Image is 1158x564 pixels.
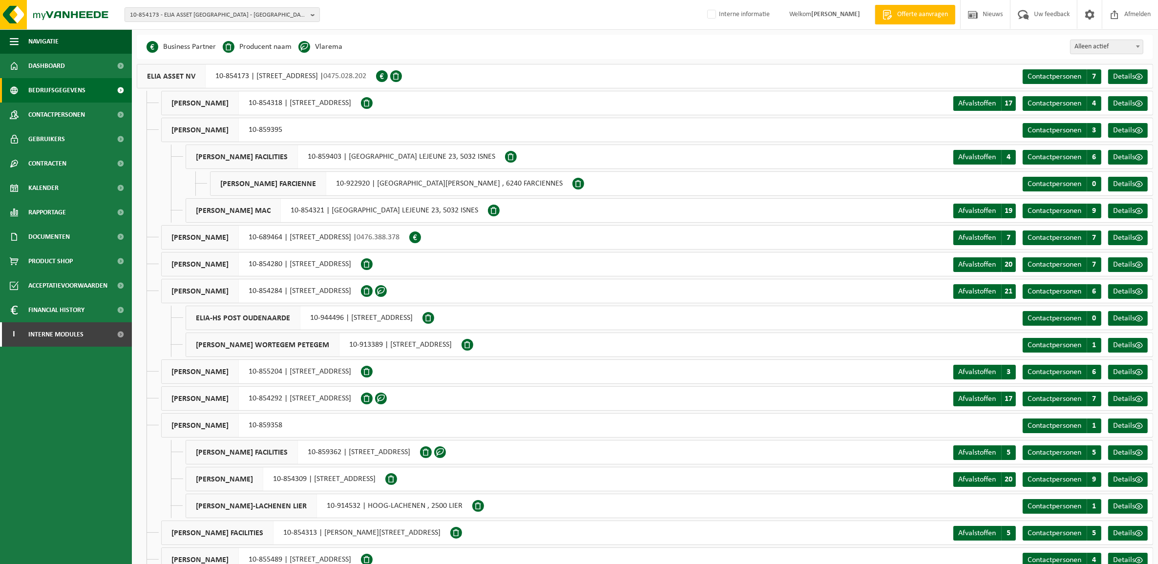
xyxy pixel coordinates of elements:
a: Contactpersonen 7 [1023,392,1101,406]
span: Contactpersonen [1028,341,1081,349]
span: Contracten [28,151,66,176]
a: Contactpersonen 7 [1023,257,1101,272]
span: 19 [1001,204,1016,218]
span: [PERSON_NAME] [186,467,263,491]
span: Offerte aanvragen [895,10,950,20]
span: 4 [1087,96,1101,111]
span: Contactpersonen [1028,126,1081,134]
span: Contactpersonen [1028,261,1081,269]
a: Contactpersonen 5 [1023,445,1101,460]
a: Contactpersonen 1 [1023,338,1101,353]
span: [PERSON_NAME] FARCIENNE [211,172,326,195]
span: [PERSON_NAME] [162,226,239,249]
div: 10-854173 | [STREET_ADDRESS] | [137,64,376,88]
a: Contactpersonen 0 [1023,311,1101,326]
a: Contactpersonen 0 [1023,177,1101,191]
span: 5 [1001,445,1016,460]
span: 4 [1001,150,1016,165]
span: 3 [1087,123,1101,138]
a: Afvalstoffen 17 [953,392,1016,406]
a: Contactpersonen 1 [1023,499,1101,514]
a: Details [1108,499,1148,514]
a: Details [1108,526,1148,541]
span: Contactpersonen [1028,449,1081,457]
span: 7 [1001,230,1016,245]
span: Contactpersonen [1028,180,1081,188]
a: Details [1108,177,1148,191]
span: 0475.028.202 [323,72,366,80]
div: 10-859362 | [STREET_ADDRESS] [186,440,420,464]
span: Afvalstoffen [958,153,996,161]
a: Afvalstoffen 7 [953,230,1016,245]
div: 10-859358 [161,413,292,438]
a: Contactpersonen 9 [1023,204,1101,218]
span: [PERSON_NAME] [162,252,239,276]
span: [PERSON_NAME] [162,387,239,410]
span: [PERSON_NAME] [162,91,239,115]
div: 10-944496 | [STREET_ADDRESS] [186,306,422,330]
div: 10-922920 | [GEOGRAPHIC_DATA][PERSON_NAME] , 6240 FARCIENNES [210,171,572,196]
a: Afvalstoffen 20 [953,472,1016,487]
a: Afvalstoffen 4 [953,150,1016,165]
span: Details [1113,100,1135,107]
span: Details [1113,314,1135,322]
span: Details [1113,126,1135,134]
a: Contactpersonen 5 [1023,526,1101,541]
span: Contactpersonen [1028,153,1081,161]
div: 10-914532 | HOOG-LACHENEN , 2500 LIER [186,494,472,518]
a: Details [1108,445,1148,460]
div: 10-855204 | [STREET_ADDRESS] [161,359,361,384]
span: Contactpersonen [1028,100,1081,107]
span: 6 [1087,150,1101,165]
span: 17 [1001,392,1016,406]
span: 7 [1087,69,1101,84]
span: [PERSON_NAME] [162,118,239,142]
span: Afvalstoffen [958,529,996,537]
a: Contactpersonen 6 [1023,284,1101,299]
span: 9 [1087,472,1101,487]
span: 20 [1001,257,1016,272]
span: Details [1113,422,1135,430]
a: Details [1108,418,1148,433]
span: Afvalstoffen [958,261,996,269]
span: Afvalstoffen [958,395,996,403]
span: Contactpersonen [1028,73,1081,81]
span: Details [1113,153,1135,161]
a: Details [1108,123,1148,138]
span: Contactpersonen [1028,314,1081,322]
div: 10-854309 | [STREET_ADDRESS] [186,467,385,491]
span: 3 [1001,365,1016,379]
span: Contactpersonen [1028,207,1081,215]
a: Contactpersonen 3 [1023,123,1101,138]
span: Details [1113,529,1135,537]
a: Afvalstoffen 20 [953,257,1016,272]
a: Details [1108,284,1148,299]
span: Afvalstoffen [958,449,996,457]
span: 5 [1087,526,1101,541]
a: Details [1108,69,1148,84]
a: Afvalstoffen 21 [953,284,1016,299]
span: Contactpersonen [1028,395,1081,403]
div: 10-854313 | [PERSON_NAME][STREET_ADDRESS] [161,521,450,545]
span: 7 [1087,230,1101,245]
a: Contactpersonen 6 [1023,150,1101,165]
span: Alleen actief [1071,40,1143,54]
li: Business Partner [147,40,216,54]
span: 9 [1087,204,1101,218]
li: Vlarema [298,40,342,54]
span: 20 [1001,472,1016,487]
span: Details [1113,395,1135,403]
a: Details [1108,472,1148,487]
a: Details [1108,204,1148,218]
span: [PERSON_NAME] [162,279,239,303]
span: Contactpersonen [1028,288,1081,295]
span: [PERSON_NAME] [162,360,239,383]
a: Afvalstoffen 3 [953,365,1016,379]
span: Details [1113,288,1135,295]
a: Afvalstoffen 5 [953,445,1016,460]
span: [PERSON_NAME]-LACHENEN LIER [186,494,317,518]
span: 17 [1001,96,1016,111]
span: Details [1113,341,1135,349]
a: Details [1108,230,1148,245]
